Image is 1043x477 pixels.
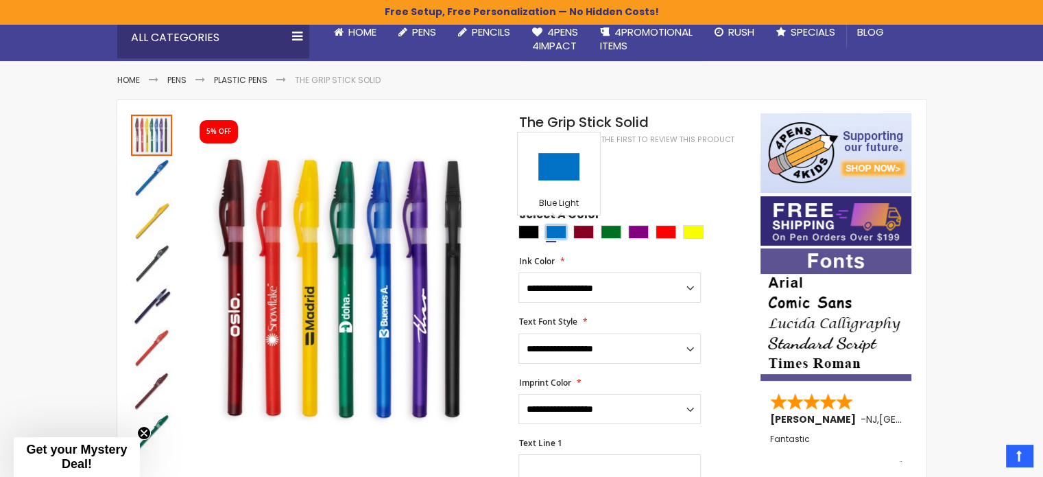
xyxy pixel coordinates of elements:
button: Close teaser [137,426,151,440]
span: Imprint Color [518,377,571,388]
div: Yellow [683,225,704,239]
a: Be the first to review this product [590,135,734,145]
span: Home [348,25,376,39]
img: The Grip Stick Solid [131,370,172,411]
div: The Grip Stick Solid [131,283,173,326]
img: The Grip Stick Solid [131,412,172,454]
span: [GEOGRAPHIC_DATA] [879,412,980,426]
a: 4PROMOTIONALITEMS [589,17,704,62]
li: The Grip Stick Solid [295,75,381,86]
a: Pencils [447,17,521,47]
div: The Grip Stick Solid [131,113,173,156]
a: Plastic Pens [214,74,267,86]
div: Blue Light [521,198,597,211]
div: The Grip Stick Solid [131,198,173,241]
img: The Grip Stick Solid [187,133,500,447]
span: - , [861,412,980,426]
span: NJ [866,412,877,426]
span: Pens [412,25,436,39]
span: Ink Color [518,255,554,267]
div: The Grip Stick Solid [131,411,172,454]
a: Pens [167,74,187,86]
a: Home [323,17,387,47]
div: The Grip Stick Solid [131,369,173,411]
img: The Grip Stick Solid [131,200,172,241]
a: Pens [387,17,447,47]
span: Text Line 1 [518,437,562,449]
span: Select A Color [518,207,599,226]
a: Rush [704,17,765,47]
a: Specials [765,17,846,47]
div: Blue Light [546,225,566,239]
div: Black [518,225,539,239]
a: Blog [846,17,895,47]
span: [PERSON_NAME] [770,412,861,426]
span: The Grip Stick Solid [518,113,648,132]
div: Burgundy [573,225,594,239]
span: Text Font Style [518,316,577,327]
span: Pencils [472,25,510,39]
div: The Grip Stick Solid [131,326,173,369]
span: 4Pens 4impact [532,25,578,53]
img: The Grip Stick Solid [131,327,172,369]
div: Fantastic [770,434,903,464]
div: The Grip Stick Solid [131,156,173,198]
div: All Categories [117,17,309,58]
img: font-personalization-examples [760,248,911,381]
iframe: Google Customer Reviews [930,440,1043,477]
div: Red [656,225,676,239]
div: Get your Mystery Deal!Close teaser [14,437,140,477]
a: 4Pens4impact [521,17,589,62]
div: 5% OFF [206,127,231,137]
div: The Grip Stick Solid [131,241,173,283]
span: Blog [857,25,884,39]
img: The Grip Stick Solid [131,285,172,326]
img: The Grip Stick Solid [131,242,172,283]
img: Free shipping on orders over $199 [760,196,911,246]
div: Purple [628,225,649,239]
img: 4pens 4 kids [760,113,911,193]
span: Specials [791,25,835,39]
span: Get your Mystery Deal! [26,443,127,471]
a: Home [117,74,140,86]
img: The Grip Stick Solid [131,157,172,198]
span: 4PROMOTIONAL ITEMS [600,25,693,53]
span: Rush [728,25,754,39]
div: Green [601,225,621,239]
